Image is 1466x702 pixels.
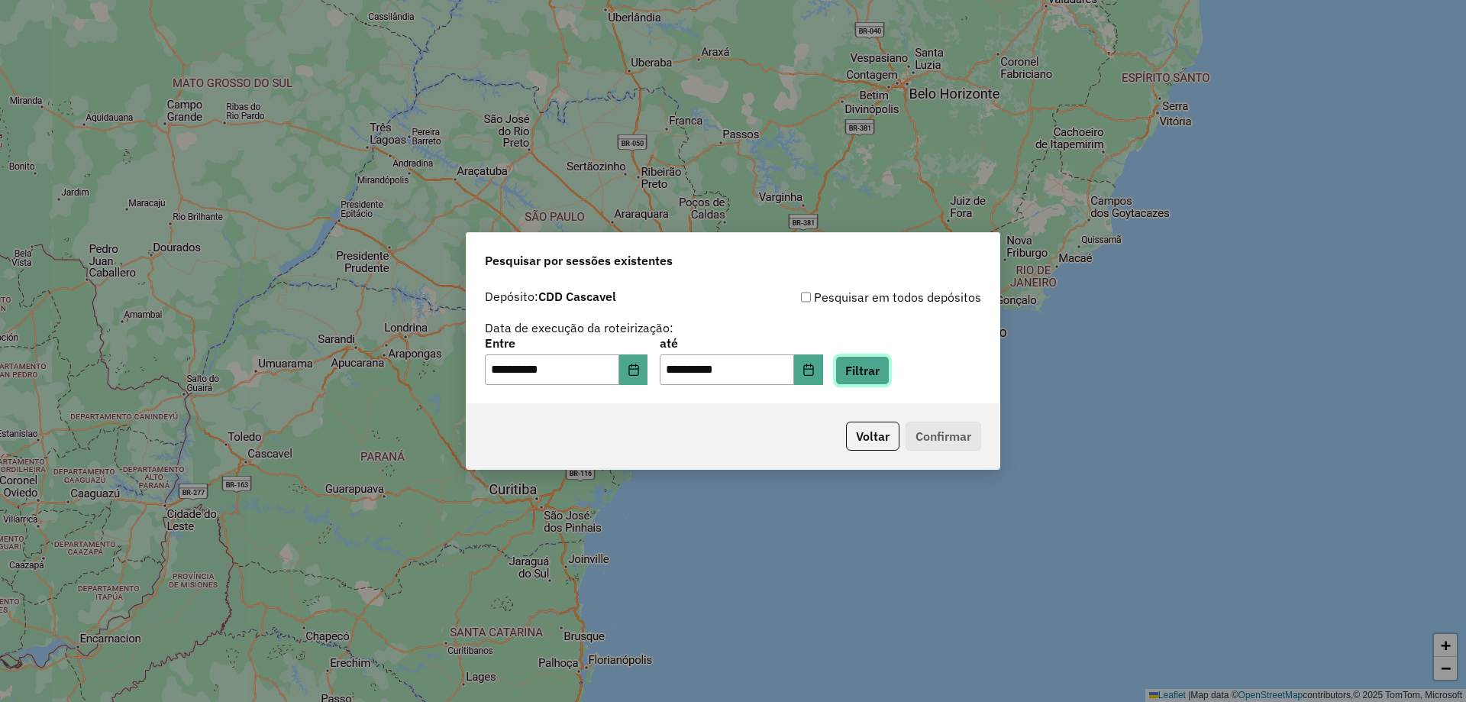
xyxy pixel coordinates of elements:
button: Choose Date [619,354,648,385]
label: Data de execução da roteirização: [485,319,673,337]
button: Choose Date [794,354,823,385]
button: Voltar [846,422,899,451]
div: Pesquisar em todos depósitos [733,288,981,306]
label: até [660,334,822,352]
strong: CDD Cascavel [538,289,616,304]
label: Entre [485,334,647,352]
span: Pesquisar por sessões existentes [485,251,673,270]
label: Depósito: [485,287,616,306]
button: Filtrar [835,356,890,385]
